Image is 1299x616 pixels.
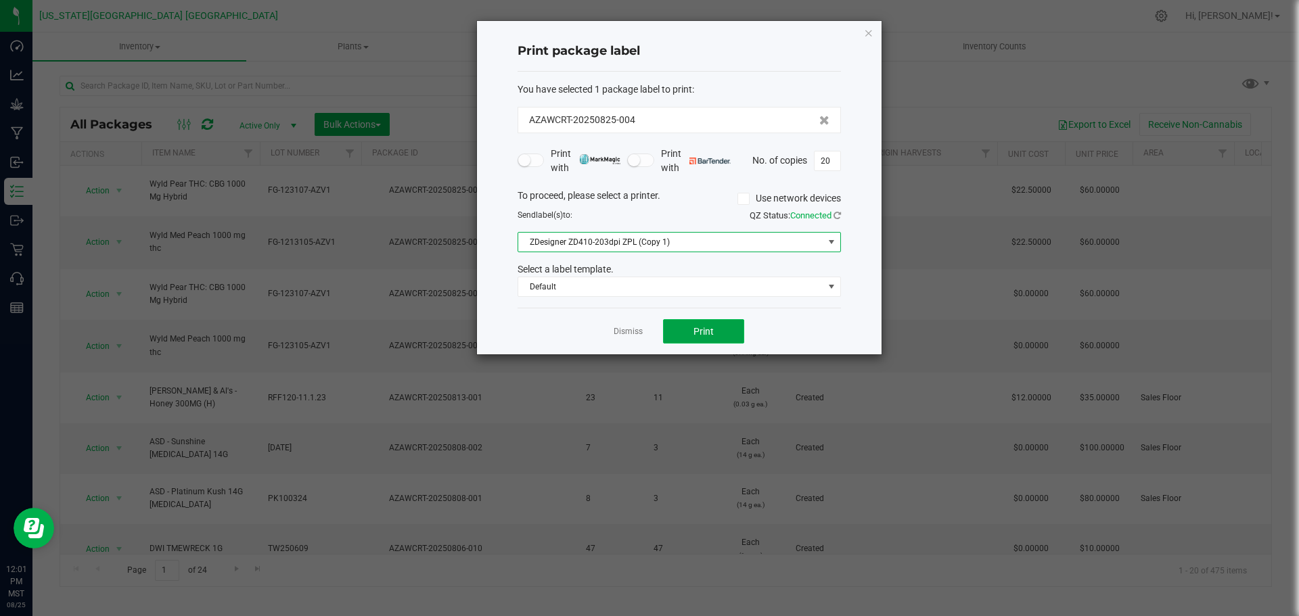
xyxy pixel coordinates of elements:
span: Connected [790,210,831,220]
span: QZ Status: [750,210,841,220]
button: Print [663,319,744,343]
img: bartender.png [689,158,731,164]
div: To proceed, please select a printer. [507,189,851,209]
span: label(s) [536,210,563,220]
h4: Print package label [518,43,841,60]
span: You have selected 1 package label to print [518,84,692,95]
span: No. of copies [752,154,807,165]
a: Dismiss [614,326,643,337]
span: Print with [661,147,731,175]
div: : [518,82,841,97]
span: Default [518,277,823,296]
label: Use network devices [737,191,841,206]
span: Print with [551,147,620,175]
img: mark_magic_cybra.png [579,154,620,164]
span: AZAWCRT-20250825-004 [529,113,635,127]
span: Send to: [518,210,572,220]
iframe: Resource center [14,508,54,548]
span: ZDesigner ZD410-203dpi ZPL (Copy 1) [518,233,823,252]
div: Select a label template. [507,262,851,277]
span: Print [693,326,714,337]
